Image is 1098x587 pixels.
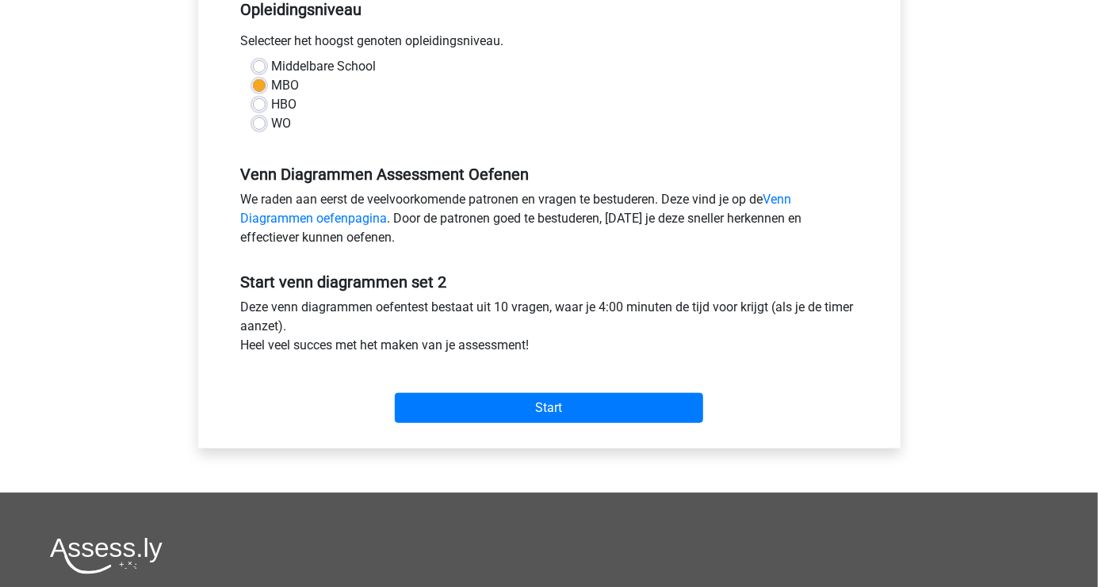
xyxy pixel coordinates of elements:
div: We raden aan eerst de veelvoorkomende patronen en vragen te bestuderen. Deze vind je op de . Door... [229,190,870,253]
label: MBO [272,76,300,95]
img: Assessly logo [50,537,163,574]
h5: Start venn diagrammen set 2 [241,273,858,292]
div: Selecteer het hoogst genoten opleidingsniveau. [229,32,870,57]
label: WO [272,114,292,133]
label: Middelbare School [272,57,377,76]
label: HBO [272,95,297,114]
input: Start [395,393,703,423]
div: Deze venn diagrammen oefentest bestaat uit 10 vragen, waar je 4:00 minuten de tijd voor krijgt (a... [229,298,870,361]
h5: Venn Diagrammen Assessment Oefenen [241,165,858,184]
